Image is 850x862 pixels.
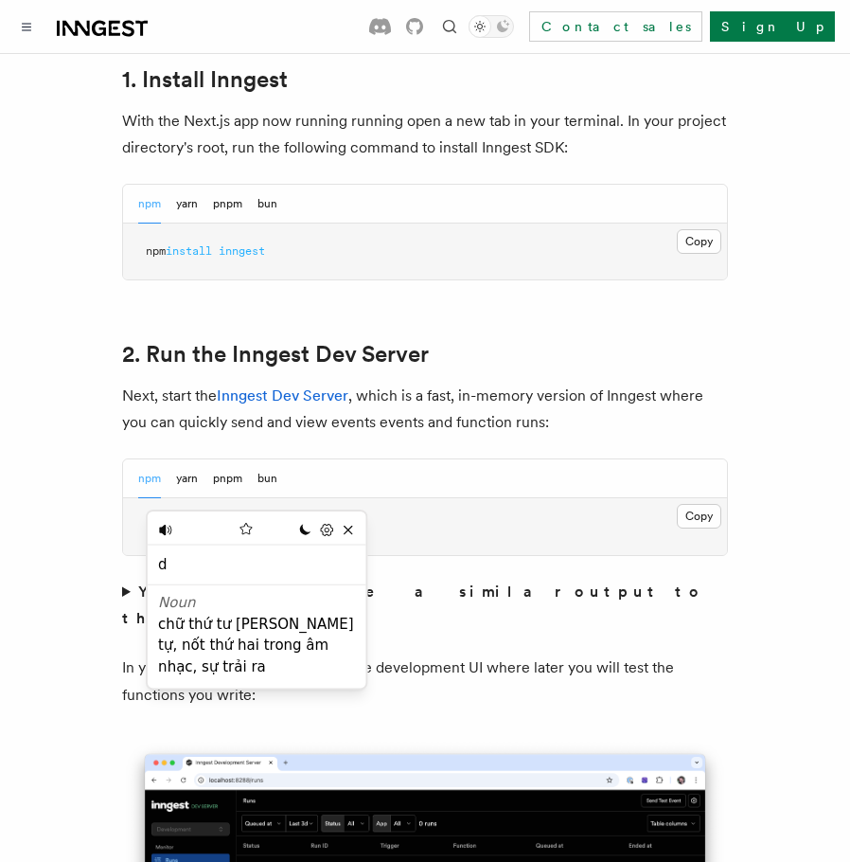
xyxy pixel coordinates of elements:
[122,655,728,709] p: In your browser open to see the development UI where later you will test the functions you write:
[166,244,212,258] span: install
[257,459,277,498] button: bun
[213,459,242,498] button: pnpm
[176,185,198,224] button: yarn
[677,504,721,529] button: Copy
[122,583,704,627] strong: You should see a similar output to the following:
[257,185,277,224] button: bun
[529,11,702,42] a: Contact sales
[138,459,161,498] button: npm
[122,66,288,93] a: 1. Install Inngest
[438,15,461,38] button: Find something...
[469,15,514,38] button: Toggle dark mode
[122,108,728,161] p: With the Next.js app now running running open a new tab in your terminal. In your project directo...
[176,459,198,498] button: yarn
[146,244,166,258] span: npm
[122,383,728,436] p: Next, start the , which is a fast, in-memory version of Inngest where you can quickly send and vi...
[677,229,721,254] button: Copy
[15,15,38,38] button: Toggle navigation
[710,11,835,42] a: Sign Up
[213,185,242,224] button: pnpm
[122,579,728,632] summary: You should see a similar output to the following:
[217,386,348,404] a: Inngest Dev Server
[219,244,265,258] span: inngest
[138,185,161,224] button: npm
[122,341,429,368] a: 2. Run the Inngest Dev Server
